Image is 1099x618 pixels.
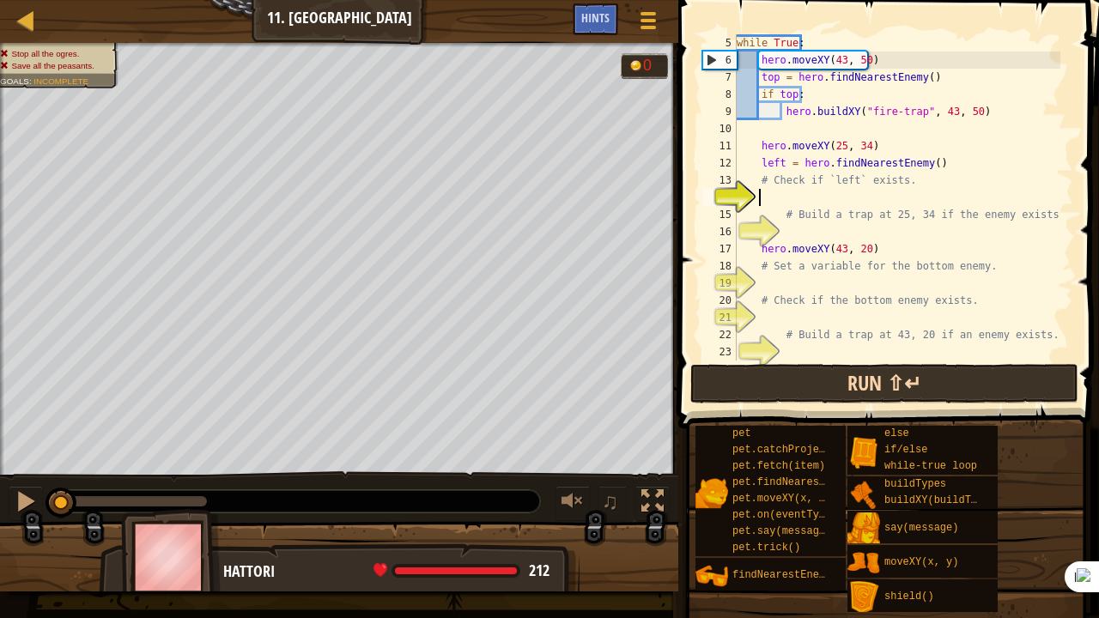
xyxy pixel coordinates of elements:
div: health: 212 / 212 [373,563,549,579]
span: if/else [884,444,927,456]
span: : [29,76,33,86]
div: 14 [702,189,737,206]
span: buildXY(buildType, x, y) [884,494,1033,506]
img: portrait.png [847,581,880,614]
span: say(message) [884,522,958,534]
span: pet.catchProjectile(arrow) [732,444,893,456]
span: pet.fetch(item) [732,460,825,472]
span: Hints [581,9,610,26]
span: while-true loop [884,460,977,472]
span: pet.say(message) [732,525,831,537]
div: 22 [702,326,737,343]
div: 7 [702,69,737,86]
span: Incomplete [33,76,88,86]
div: 0 [643,58,660,74]
div: 18 [702,257,737,275]
div: 11 [702,137,737,154]
div: Hattori [223,560,562,583]
div: 16 [702,223,737,240]
div: 21 [702,309,737,326]
span: pet.trick() [732,542,800,554]
div: 6 [703,51,737,69]
div: 20 [702,292,737,309]
span: moveXY(x, y) [884,556,958,568]
img: portrait.png [695,560,728,592]
span: pet.moveXY(x, y) [732,493,831,505]
span: pet [732,427,751,439]
div: 8 [702,86,737,103]
button: Run ⇧↵ [690,364,1078,403]
img: portrait.png [847,478,880,511]
span: Save all the peasants. [11,61,94,70]
div: 23 [702,343,737,360]
span: pet.findNearestByType(type) [732,476,899,488]
div: Team 'humans' has 0 gold. [621,53,668,79]
button: Toggle fullscreen [635,486,670,521]
div: 15 [702,206,737,223]
div: 17 [702,240,737,257]
span: ♫ [602,488,619,514]
span: findNearestEnemy() [732,569,844,581]
span: 212 [529,560,549,581]
div: 10 [702,120,737,137]
span: pet.on(eventType, handler) [732,509,893,521]
div: 19 [702,275,737,292]
span: buildTypes [884,478,946,490]
button: Show game menu [627,3,670,44]
span: else [884,427,909,439]
img: portrait.png [847,436,880,469]
img: portrait.png [847,512,880,545]
span: Stop all the ogres. [11,49,79,58]
div: 5 [702,34,737,51]
div: 13 [702,172,737,189]
button: Adjust volume [556,486,590,521]
button: ♫ [598,486,628,521]
img: thang_avatar_frame.png [121,509,221,604]
button: Ctrl + P: Pause [9,486,43,521]
img: portrait.png [695,476,728,509]
div: 12 [702,154,737,172]
span: shield() [884,591,934,603]
img: portrait.png [847,547,880,579]
div: 9 [702,103,737,120]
